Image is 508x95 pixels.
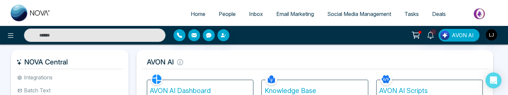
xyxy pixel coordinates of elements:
h5: AVON AI [142,55,488,69]
span: Inbox [249,11,263,17]
span: People [219,11,236,17]
img: AVON AI Dashboard [151,73,162,85]
a: Inbox [242,8,270,20]
h5: AVON AI Scripts [379,87,480,95]
a: People [212,8,242,20]
a: Email Marketing [270,8,321,20]
a: Home [184,8,212,20]
img: AVON AI Scripts [380,73,392,85]
a: Social Media Management [321,8,398,20]
span: AVON AI [452,31,474,39]
h5: Knowledge Base [264,87,365,95]
a: Deals [425,8,452,20]
div: Open Intercom Messenger [485,72,501,88]
span: Email Marketing [276,11,314,17]
a: 2 [422,29,438,41]
h5: AVON AI Dashboard [150,87,250,95]
h5: NOVA Central [16,55,123,69]
a: Tasks [398,8,425,20]
img: User Avatar [486,29,497,41]
li: Integrations [11,72,128,83]
span: Tasks [404,11,419,17]
img: Nova CRM Logo [11,5,51,21]
span: 2 [430,29,436,35]
img: Market-place.gif [456,6,504,21]
span: Social Media Management [327,11,391,17]
span: Deals [432,11,446,17]
span: Home [191,11,205,17]
img: Lead Flow [440,31,449,40]
img: Knowledge Base [265,73,277,85]
button: AVON AI [438,29,479,42]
